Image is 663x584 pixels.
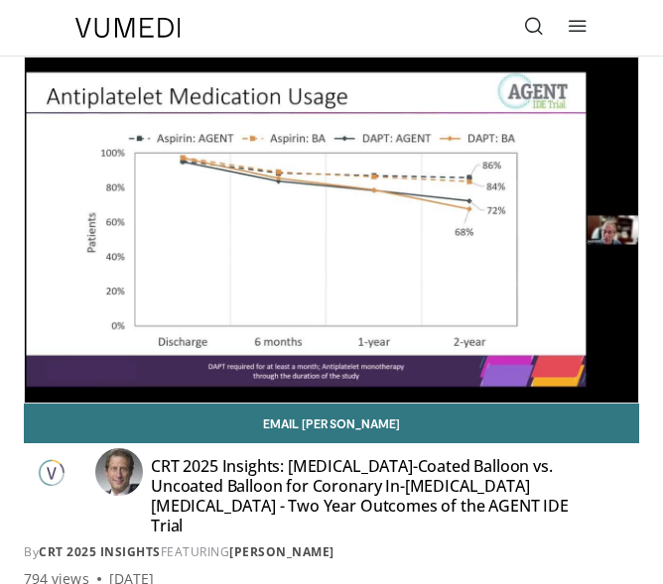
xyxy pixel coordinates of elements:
[25,58,638,403] video-js: Video Player
[95,448,143,496] img: Avatar
[75,18,181,38] img: VuMedi Logo
[24,404,639,443] a: Email [PERSON_NAME]
[24,456,79,488] img: CRT 2025 Insights
[229,543,334,560] a: [PERSON_NAME]
[39,543,161,560] a: CRT 2025 Insights
[24,543,639,561] div: By FEATURING
[151,456,586,535] h4: CRT 2025 Insights: [MEDICAL_DATA]-Coated Balloon vs. Uncoated Balloon for Coronary In-[MEDICAL_DA...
